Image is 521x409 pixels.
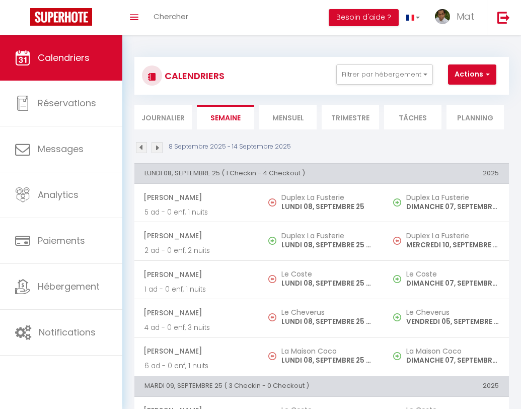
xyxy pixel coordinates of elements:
[143,342,249,361] span: [PERSON_NAME]
[336,64,433,85] button: Filtrer par hébergement
[329,9,399,26] button: Besoin d'aide ?
[281,347,374,355] h5: La Maison Coco
[281,193,374,201] h5: Duplex La Fusterie
[406,278,499,289] p: DIMANCHE 07, SEPTEMBRE 25 - 19:00
[497,11,510,24] img: logout
[268,313,276,321] img: NO IMAGE
[393,237,401,245] img: NO IMAGE
[406,347,499,355] h5: La Maison Coco
[446,105,504,129] li: Planning
[38,143,84,155] span: Messages
[281,316,374,327] p: LUNDI 08, SEPTEMBRE 25 - 10:00
[144,207,249,218] p: 5 ad - 0 enf, 1 nuits
[144,284,249,295] p: 1 ad - 0 enf, 1 nuits
[143,265,249,284] span: [PERSON_NAME]
[457,10,474,23] span: Mat
[406,232,499,240] h5: Duplex La Fusterie
[281,240,374,250] p: LUNDI 08, SEPTEMBRE 25 - 17:00
[268,275,276,283] img: NO IMAGE
[259,105,317,129] li: Mensuel
[406,201,499,212] p: DIMANCHE 07, SEPTEMBRE 25
[134,105,192,129] li: Journalier
[322,105,379,129] li: Trimestre
[144,245,249,256] p: 2 ad - 0 enf, 2 nuits
[39,326,96,338] span: Notifications
[393,313,401,321] img: NO IMAGE
[38,97,96,109] span: Réservations
[435,9,450,24] img: ...
[406,240,499,250] p: MERCREDI 10, SEPTEMBRE 25 - 09:00
[38,280,100,293] span: Hébergement
[144,322,249,333] p: 4 ad - 0 enf, 3 nuits
[281,270,374,278] h5: Le Coste
[154,11,188,22] span: Chercher
[406,270,499,278] h5: Le Coste
[393,198,401,207] img: NO IMAGE
[268,198,276,207] img: NO IMAGE
[384,105,441,129] li: Tâches
[144,361,249,371] p: 6 ad - 0 enf, 1 nuits
[384,163,509,183] th: 2025
[268,352,276,360] img: NO IMAGE
[406,193,499,201] h5: Duplex La Fusterie
[281,355,374,366] p: LUNDI 08, SEPTEMBRE 25 - 10:00
[406,308,499,316] h5: Le Cheverus
[406,355,499,366] p: DIMANCHE 07, SEPTEMBRE 25 - 17:00
[134,163,384,183] th: LUNDI 08, SEPTEMBRE 25 ( 1 Checkin - 4 Checkout )
[281,201,374,212] p: LUNDI 08, SEPTEMBRE 25
[197,105,254,129] li: Semaine
[38,188,79,201] span: Analytics
[38,234,85,247] span: Paiements
[169,142,291,152] p: 8 Septembre 2025 - 14 Septembre 2025
[281,278,374,289] p: LUNDI 08, SEPTEMBRE 25 - 10:00
[162,64,225,87] h3: CALENDRIERS
[38,51,90,64] span: Calendriers
[448,64,496,85] button: Actions
[281,308,374,316] h5: Le Cheverus
[143,188,249,207] span: [PERSON_NAME]
[406,316,499,327] p: VENDREDI 05, SEPTEMBRE 25 - 17:00
[143,226,249,245] span: [PERSON_NAME]
[393,352,401,360] img: NO IMAGE
[30,8,92,26] img: Super Booking
[134,376,384,396] th: MARDI 09, SEPTEMBRE 25 ( 3 Checkin - 0 Checkout )
[8,4,38,34] button: Ouvrir le widget de chat LiveChat
[393,275,401,283] img: NO IMAGE
[281,232,374,240] h5: Duplex La Fusterie
[143,303,249,322] span: [PERSON_NAME]
[384,376,509,396] th: 2025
